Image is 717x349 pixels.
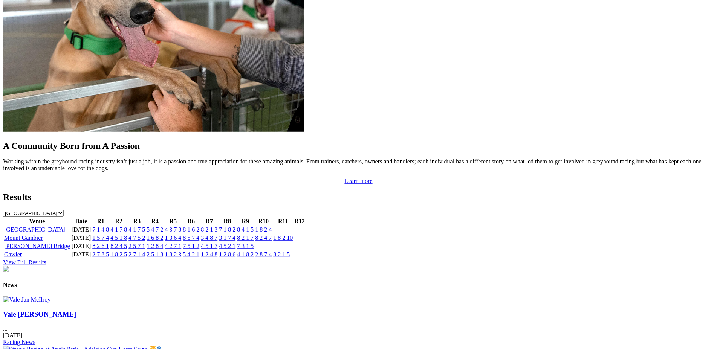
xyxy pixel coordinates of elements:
[147,243,163,249] a: 1 2 8 4
[164,218,182,225] th: R5
[110,235,127,241] a: 4 5 1 8
[3,158,714,172] p: Working within the greyhound racing industry isn’t just a job, it is a passion and true appreciat...
[255,226,272,233] a: 1 8 2 4
[294,218,305,225] th: R12
[3,192,714,202] h2: Results
[165,226,181,233] a: 4 3 7 8
[128,243,145,249] a: 2 5 7 1
[255,218,272,225] th: R10
[200,218,218,225] th: R7
[219,235,235,241] a: 3 1 7 4
[165,251,181,258] a: 1 8 2 3
[255,251,272,258] a: 2 8 7 4
[71,242,92,250] td: [DATE]
[146,218,164,225] th: R4
[92,243,109,249] a: 8 2 6 1
[219,218,236,225] th: R8
[92,251,109,258] a: 2 7 8 5
[237,235,254,241] a: 8 2 1 7
[255,235,272,241] a: 8 2 4 7
[71,218,92,225] th: Date
[183,226,199,233] a: 8 1 6 2
[92,235,109,241] a: 1 5 7 4
[4,235,43,241] a: Mount Gambier
[128,218,145,225] th: R3
[128,251,145,258] a: 2 7 1 4
[273,251,290,258] a: 8 2 1 5
[4,218,70,225] th: Venue
[4,243,70,249] a: [PERSON_NAME] Bridge
[3,310,714,346] div: ...
[201,226,217,233] a: 8 2 1 3
[4,226,66,233] a: [GEOGRAPHIC_DATA]
[3,141,714,151] h2: A Community Born from A Passion
[182,218,200,225] th: R6
[201,243,217,249] a: 4 5 1 7
[165,243,181,249] a: 4 2 7 1
[237,251,254,258] a: 4 1 8 2
[219,226,235,233] a: 7 1 8 2
[165,235,181,241] a: 1 3 6 4
[183,235,199,241] a: 8 5 7 4
[273,235,293,241] a: 1 8 2 10
[3,296,50,303] img: Vale Jan McIlroy
[71,226,92,233] td: [DATE]
[128,226,145,233] a: 4 1 7 5
[71,251,92,258] td: [DATE]
[183,243,199,249] a: 7 5 1 2
[110,251,127,258] a: 1 8 2 5
[3,266,9,272] img: chasers_homepage.jpg
[110,218,127,225] th: R2
[344,178,372,184] a: Learn more
[3,339,35,345] a: Racing News
[110,226,127,233] a: 4 1 7 8
[71,234,92,242] td: [DATE]
[273,218,293,225] th: R11
[147,251,163,258] a: 2 5 1 8
[219,251,235,258] a: 1 2 8 6
[237,243,254,249] a: 7 3 1 5
[92,218,109,225] th: R1
[237,218,254,225] th: R9
[3,259,46,265] a: View Full Results
[201,251,217,258] a: 1 2 4 8
[4,251,22,258] a: Gawler
[110,243,127,249] a: 8 2 4 5
[147,226,163,233] a: 5 4 7 2
[201,235,217,241] a: 3 4 8 7
[128,235,145,241] a: 4 7 5 2
[219,243,235,249] a: 4 5 2 1
[237,226,254,233] a: 8 4 1 5
[147,235,163,241] a: 1 6 8 2
[3,310,76,318] a: Vale [PERSON_NAME]
[92,226,109,233] a: 7 1 4 8
[3,332,23,338] span: [DATE]
[183,251,199,258] a: 5 4 2 1
[3,282,714,288] h4: News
